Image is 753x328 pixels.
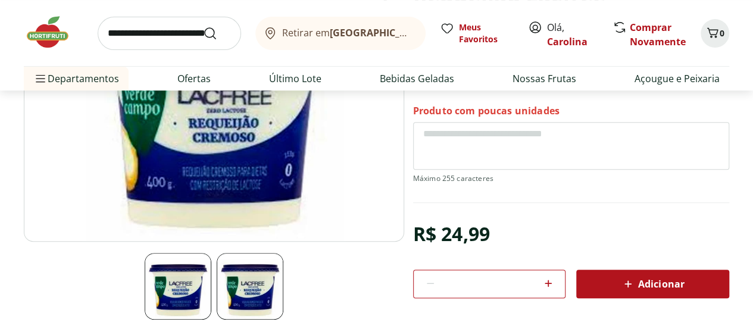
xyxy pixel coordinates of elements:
[380,71,454,86] a: Bebidas Geladas
[576,270,729,298] button: Adicionar
[255,17,426,50] button: Retirar em[GEOGRAPHIC_DATA]/[GEOGRAPHIC_DATA]
[621,277,684,291] span: Adicionar
[24,14,83,50] img: Hortifruti
[459,21,514,45] span: Meus Favoritos
[145,253,211,320] img: Principal
[413,104,560,117] p: Produto com poucas unidades
[98,17,241,50] input: search
[630,21,686,48] a: Comprar Novamente
[269,71,321,86] a: Último Lote
[217,253,283,320] img: Principal
[701,19,729,48] button: Carrinho
[177,71,211,86] a: Ofertas
[513,71,576,86] a: Nossas Frutas
[33,64,119,93] span: Departamentos
[635,71,720,86] a: Açougue e Peixaria
[440,21,514,45] a: Meus Favoritos
[720,27,724,39] span: 0
[282,27,414,38] span: Retirar em
[547,20,600,49] span: Olá,
[330,26,530,39] b: [GEOGRAPHIC_DATA]/[GEOGRAPHIC_DATA]
[547,35,588,48] a: Carolina
[33,64,48,93] button: Menu
[413,217,490,251] div: R$ 24,99
[203,26,232,40] button: Submit Search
